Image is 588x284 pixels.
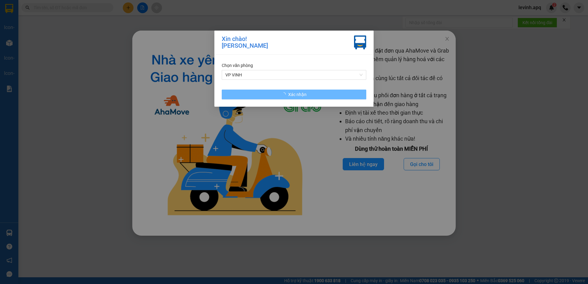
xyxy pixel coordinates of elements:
[281,92,288,97] span: loading
[354,35,366,50] img: vxr-icon
[288,91,307,98] span: Xác nhận
[222,62,366,69] div: Chọn văn phòng
[222,90,366,99] button: Xác nhận
[225,70,363,79] span: VP VINH
[222,35,268,50] div: Xin chào! [PERSON_NAME]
